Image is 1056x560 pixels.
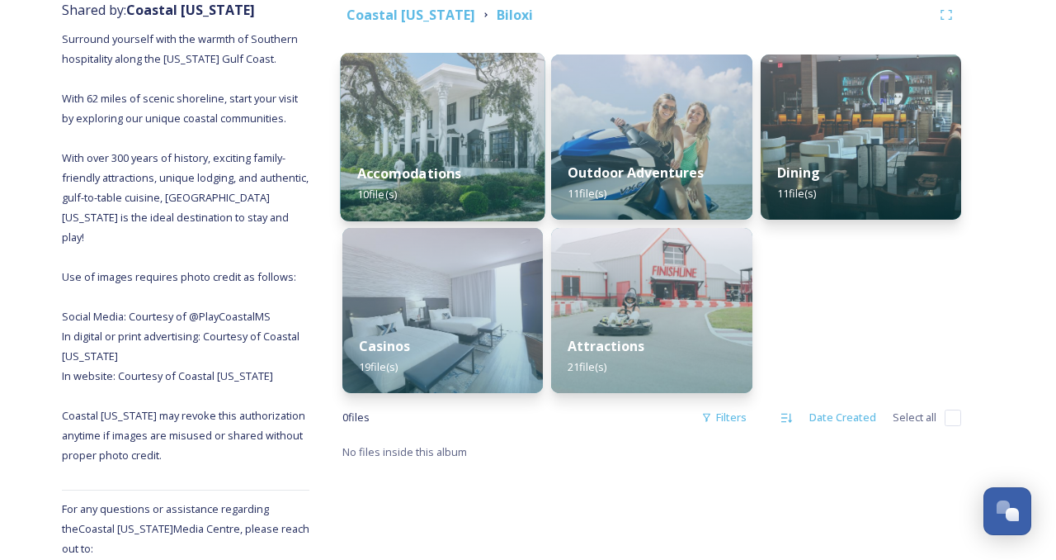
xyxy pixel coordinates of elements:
[357,187,397,202] span: 10 file(s)
[777,164,820,182] strong: Dining
[568,186,606,201] span: 11 file(s)
[568,359,606,374] span: 21 file(s)
[983,487,1031,535] button: Open Chat
[568,164,704,182] strong: Outdoor Adventures
[357,164,461,183] strong: Accomodations
[342,444,467,459] span: No files inside this album
[551,55,752,220] img: 7e7fd66b-b5cf-4822-94f6-0a6b99f4cc59.jpg
[342,228,543,393] img: dfed83aa-2bf5-48a6-b59c-2d5ee728540f.jpg
[359,359,398,374] span: 19 file(s)
[62,501,309,556] span: For any questions or assistance regarding the Coastal [US_STATE] Media Centre, please reach out to:
[893,410,936,425] span: Select all
[497,6,533,24] strong: Biloxi
[62,31,311,463] span: Surround yourself with the warmth of Southern hospitality along the [US_STATE] Gulf Coast. With 6...
[62,1,255,19] span: Shared by:
[359,337,410,355] strong: Casinos
[568,337,644,355] strong: Attractions
[551,228,752,393] img: 2de263ad-a466-4dc0-a3d4-e93d0d15bf52.jpg
[342,410,370,425] span: 0 file s
[341,53,545,221] img: d26d47c0-27ff-4f63-9cff-815427d10e1b.jpg
[761,55,961,220] img: 9d772249-17d4-4763-9553-cb6c55739589.jpg
[777,186,816,201] span: 11 file(s)
[346,6,475,24] strong: Coastal [US_STATE]
[693,401,755,434] div: Filters
[126,1,255,19] strong: Coastal [US_STATE]
[801,401,884,434] div: Date Created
